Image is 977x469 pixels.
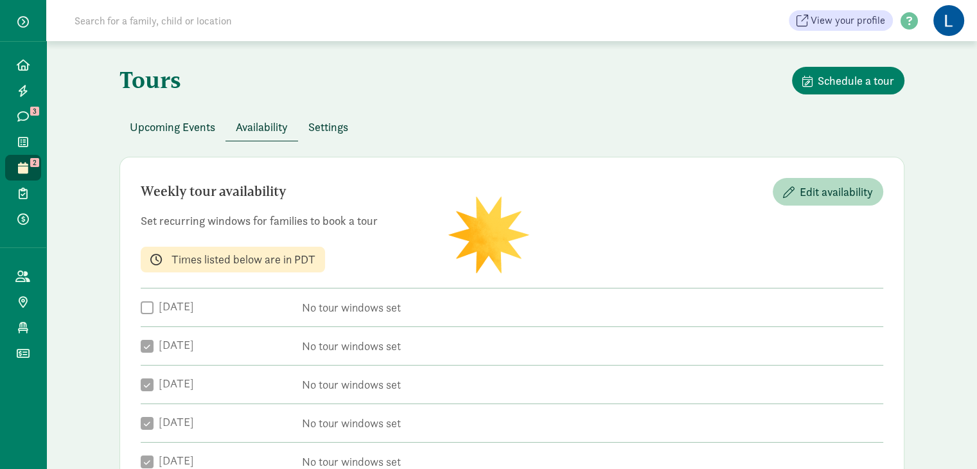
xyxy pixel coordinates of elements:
[154,414,194,430] label: [DATE]
[773,178,883,206] button: Edit availability
[818,72,894,89] span: Schedule a tour
[5,103,41,129] a: 3
[172,252,315,267] p: Times listed below are in PDT
[119,113,225,141] button: Upcoming Events
[154,337,194,353] label: [DATE]
[141,178,286,206] h2: Weekly tour availability
[154,376,194,391] label: [DATE]
[913,407,977,469] iframe: Chat Widget
[302,377,883,393] p: No tour windows set
[302,416,883,431] p: No tour windows set
[302,300,883,315] p: No tour windows set
[302,339,883,354] p: No tour windows set
[30,158,39,167] span: 2
[811,13,885,28] span: View your profile
[789,10,893,31] a: View your profile
[792,67,904,94] button: Schedule a tour
[67,8,427,33] input: Search for a family, child or location
[141,213,883,229] p: Set recurring windows for families to book a tour
[154,299,194,314] label: [DATE]
[298,113,358,141] button: Settings
[130,118,215,136] span: Upcoming Events
[154,453,194,468] label: [DATE]
[308,118,348,136] span: Settings
[119,67,181,93] h1: Tours
[236,118,288,136] span: Availability
[225,113,298,141] button: Availability
[800,183,873,200] span: Edit availability
[5,155,41,181] a: 2
[30,107,39,116] span: 3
